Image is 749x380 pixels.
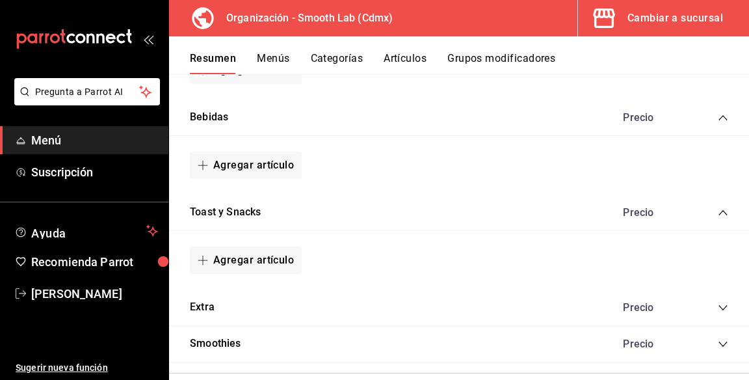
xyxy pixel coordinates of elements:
[31,253,158,271] span: Recomienda Parrot
[190,336,241,351] button: Smoothies
[718,208,728,218] button: collapse-category-row
[190,247,302,274] button: Agregar artículo
[31,223,141,239] span: Ayuda
[190,300,215,315] button: Extra
[718,303,728,313] button: collapse-category-row
[610,338,693,350] div: Precio
[216,10,393,26] h3: Organización - Smooth Lab (Cdmx)
[9,94,160,108] a: Pregunta a Parrot AI
[190,205,261,220] button: Toast y Snacks
[610,206,693,219] div: Precio
[718,113,728,123] button: collapse-category-row
[627,9,723,27] div: Cambiar a sucursal
[311,52,363,74] button: Categorías
[257,52,289,74] button: Menús
[190,110,228,125] button: Bebidas
[16,361,158,375] span: Sugerir nueva función
[31,131,158,149] span: Menú
[447,52,555,74] button: Grupos modificadores
[14,78,160,105] button: Pregunta a Parrot AI
[31,163,158,181] span: Suscripción
[384,52,427,74] button: Artículos
[610,301,693,314] div: Precio
[610,111,693,124] div: Precio
[190,152,302,179] button: Agregar artículo
[718,339,728,349] button: collapse-category-row
[190,52,236,74] button: Resumen
[143,34,153,44] button: open_drawer_menu
[35,85,140,99] span: Pregunta a Parrot AI
[31,285,158,303] span: [PERSON_NAME]
[190,52,749,74] div: navigation tabs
